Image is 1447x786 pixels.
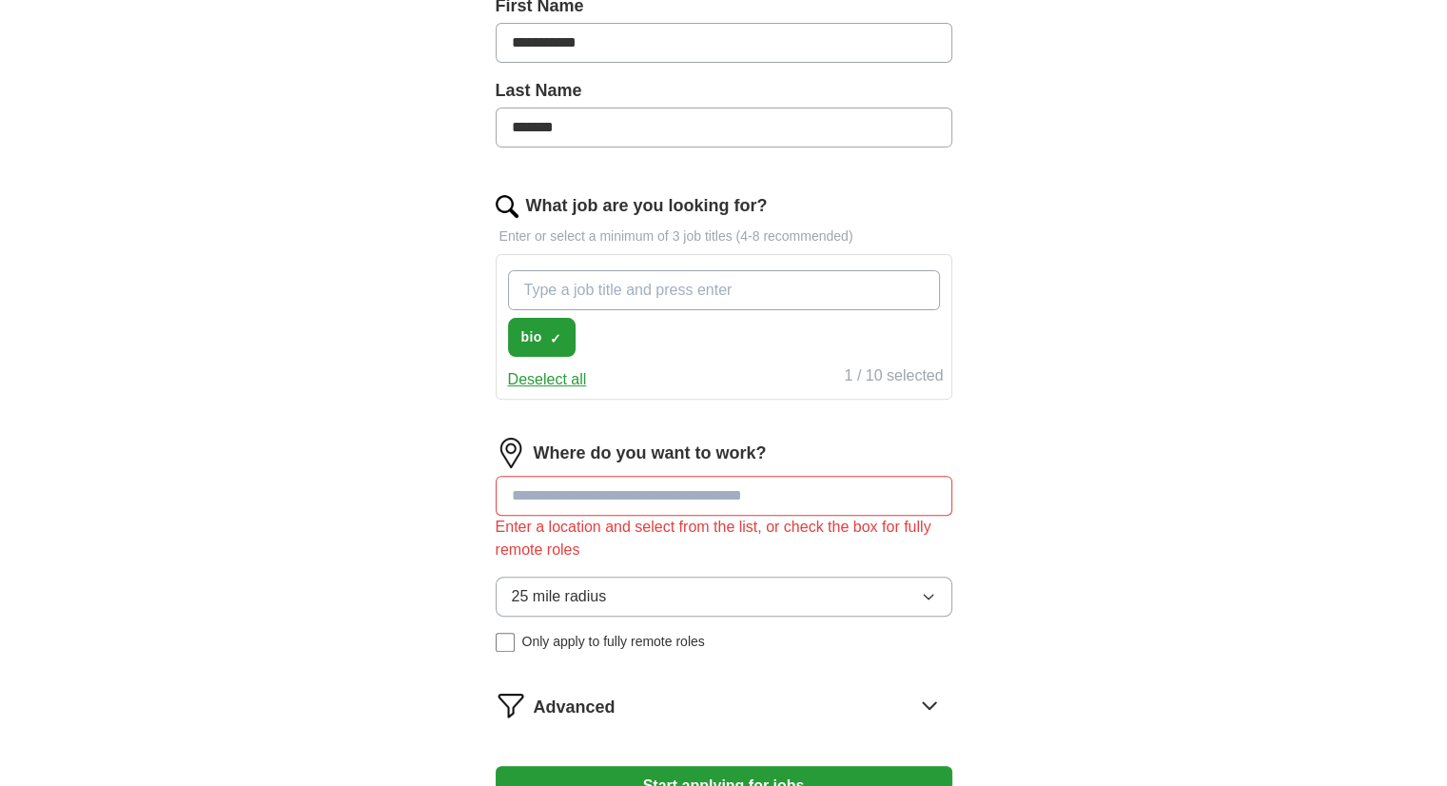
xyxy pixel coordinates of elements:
div: Enter a location and select from the list, or check the box for fully remote roles [496,516,952,561]
img: filter [496,690,526,720]
span: Only apply to fully remote roles [522,632,705,652]
input: Type a job title and press enter [508,270,940,310]
label: Where do you want to work? [534,441,767,466]
span: bio [521,327,542,347]
span: 25 mile radius [512,585,607,608]
div: 1 / 10 selected [844,364,943,391]
button: bio✓ [508,318,576,357]
button: Deselect all [508,368,587,391]
button: 25 mile radius [496,577,952,617]
img: search.png [496,195,518,218]
span: ✓ [550,331,561,346]
label: Last Name [496,78,952,104]
span: Advanced [534,695,616,720]
img: location.png [496,438,526,468]
p: Enter or select a minimum of 3 job titles (4-8 recommended) [496,226,952,246]
label: What job are you looking for? [526,193,768,219]
input: Only apply to fully remote roles [496,633,515,652]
